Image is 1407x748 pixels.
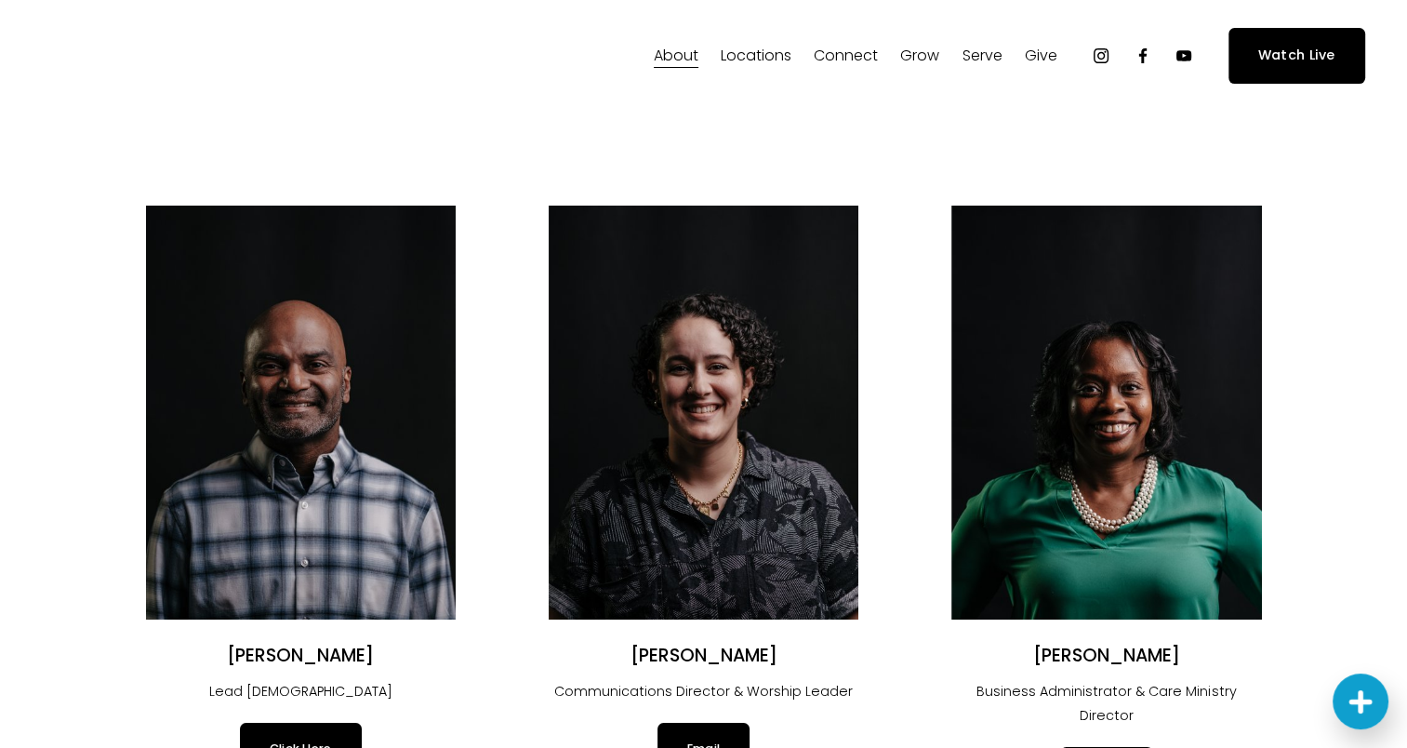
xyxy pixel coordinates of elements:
span: Serve [962,43,1002,70]
a: Watch Live [1228,28,1365,83]
h2: [PERSON_NAME] [146,645,456,668]
span: Give [1025,43,1057,70]
p: Lead [DEMOGRAPHIC_DATA] [146,680,456,704]
a: Instagram [1092,47,1110,65]
img: Angélica Smith [549,206,858,620]
h2: [PERSON_NAME] [951,645,1261,668]
a: folder dropdown [900,41,939,71]
span: About [654,43,698,70]
a: folder dropdown [962,41,1002,71]
a: folder dropdown [721,41,791,71]
span: Connect [814,43,878,70]
a: folder dropdown [654,41,698,71]
span: Grow [900,43,939,70]
img: Fellowship Memphis [42,37,301,74]
a: Facebook [1134,47,1152,65]
a: YouTube [1175,47,1193,65]
p: Communications Director & Worship Leader [549,680,858,704]
a: folder dropdown [1025,41,1057,71]
p: Business Administrator & Care Ministry Director [951,680,1261,728]
span: Locations [721,43,791,70]
h2: [PERSON_NAME] [549,645,858,668]
a: folder dropdown [814,41,878,71]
